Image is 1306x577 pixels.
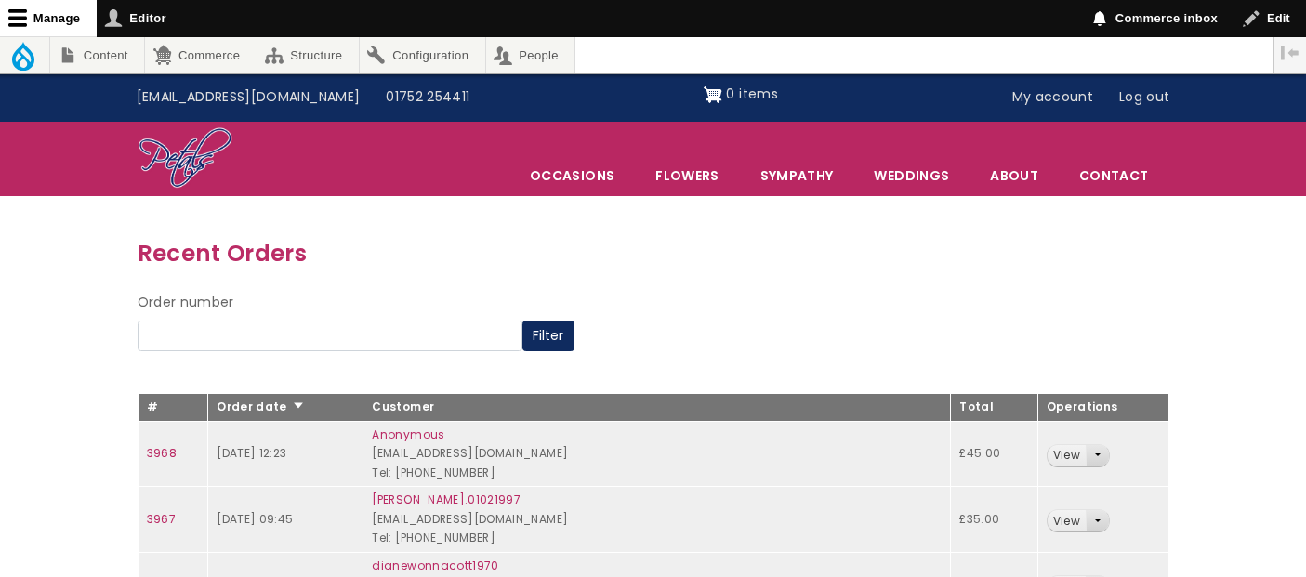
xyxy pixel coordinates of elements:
[124,80,374,115] a: [EMAIL_ADDRESS][DOMAIN_NAME]
[704,80,722,110] img: Shopping cart
[360,37,485,73] a: Configuration
[522,321,574,352] button: Filter
[363,421,951,487] td: [EMAIL_ADDRESS][DOMAIN_NAME] Tel: [PHONE_NUMBER]
[741,156,853,195] a: Sympathy
[145,37,256,73] a: Commerce
[951,394,1037,422] th: Total
[1048,510,1086,531] a: View
[372,557,498,573] a: dianewonnacott1970
[1106,80,1182,115] a: Log out
[1060,156,1167,195] a: Contact
[951,487,1037,553] td: £35.00
[486,37,575,73] a: People
[510,156,634,195] span: Occasions
[138,292,234,314] label: Order number
[854,156,969,195] span: Weddings
[138,394,208,422] th: #
[704,80,778,110] a: Shopping cart 0 items
[363,487,951,553] td: [EMAIL_ADDRESS][DOMAIN_NAME] Tel: [PHONE_NUMBER]
[726,85,777,103] span: 0 items
[636,156,738,195] a: Flowers
[970,156,1058,195] a: About
[999,80,1107,115] a: My account
[372,426,444,442] a: Anonymous
[1037,394,1168,422] th: Operations
[1274,37,1306,69] button: Vertical orientation
[217,399,305,414] a: Order date
[217,445,286,461] time: [DATE] 12:23
[363,394,951,422] th: Customer
[1048,445,1086,466] a: View
[138,235,1169,271] h3: Recent Orders
[372,492,521,507] a: [PERSON_NAME].01021997
[147,511,176,527] a: 3967
[217,511,293,527] time: [DATE] 09:45
[138,126,233,191] img: Home
[373,80,482,115] a: 01752 254411
[951,421,1037,487] td: £45.00
[50,37,144,73] a: Content
[257,37,359,73] a: Structure
[147,445,177,461] a: 3968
